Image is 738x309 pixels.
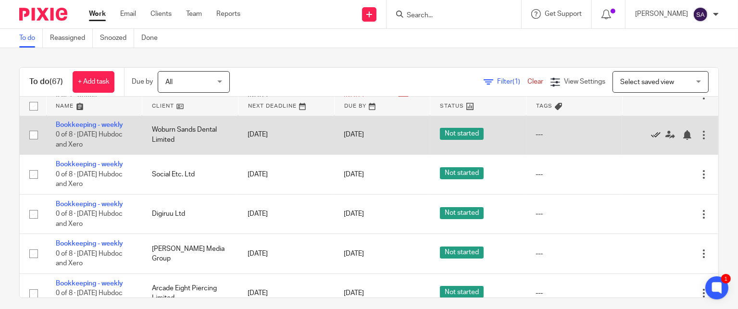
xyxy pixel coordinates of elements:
[56,290,123,307] span: 0 of 8 · [DATE] Hubdoc and Xero
[238,234,334,273] td: [DATE]
[142,115,238,154] td: Woburn Sands Dental Limited
[344,250,364,257] span: [DATE]
[56,122,123,128] a: Bookkeeping - weekly
[238,115,334,154] td: [DATE]
[56,250,123,267] span: 0 of 8 · [DATE] Hubdoc and Xero
[56,201,123,208] a: Bookkeeping - weekly
[142,155,238,194] td: Social Etc. Ltd
[693,7,708,22] img: svg%3E
[440,286,484,298] span: Not started
[50,78,63,86] span: (67)
[344,171,364,178] span: [DATE]
[73,71,114,93] a: + Add task
[721,274,731,284] div: 1
[440,167,484,179] span: Not started
[527,78,543,85] a: Clear
[536,130,613,139] div: ---
[19,8,67,21] img: Pixie
[513,78,520,85] span: (1)
[100,29,134,48] a: Snoozed
[216,9,240,19] a: Reports
[186,9,202,19] a: Team
[651,130,665,139] a: Mark as done
[120,9,136,19] a: Email
[238,194,334,234] td: [DATE]
[545,11,582,17] span: Get Support
[150,9,172,19] a: Clients
[29,77,63,87] h1: To do
[141,29,165,48] a: Done
[19,29,43,48] a: To do
[56,131,123,148] span: 0 of 8 · [DATE] Hubdoc and Xero
[620,79,674,86] span: Select saved view
[536,288,613,298] div: ---
[344,210,364,217] span: [DATE]
[440,247,484,259] span: Not started
[536,209,613,219] div: ---
[165,79,173,86] span: All
[536,170,613,179] div: ---
[56,240,123,247] a: Bookkeeping - weekly
[497,78,527,85] span: Filter
[635,9,688,19] p: [PERSON_NAME]
[344,132,364,138] span: [DATE]
[406,12,492,20] input: Search
[440,207,484,219] span: Not started
[536,249,613,259] div: ---
[536,103,552,109] span: Tags
[440,128,484,140] span: Not started
[132,77,153,87] p: Due by
[56,161,123,168] a: Bookkeeping - weekly
[142,234,238,273] td: [PERSON_NAME] Media Group
[142,194,238,234] td: Digiruu Ltd
[56,280,123,287] a: Bookkeeping - weekly
[89,9,106,19] a: Work
[344,290,364,297] span: [DATE]
[56,210,123,227] span: 0 of 8 · [DATE] Hubdoc and Xero
[56,171,123,188] span: 0 of 8 · [DATE] Hubdoc and Xero
[50,29,93,48] a: Reassigned
[238,155,334,194] td: [DATE]
[564,78,605,85] span: View Settings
